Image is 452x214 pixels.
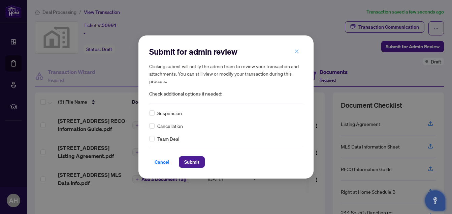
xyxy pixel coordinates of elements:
h5: Clicking submit will notify the admin team to review your transaction and attachments. You can st... [149,62,303,85]
button: Submit [179,156,205,168]
span: Cancel [155,157,169,167]
span: Check additional options if needed: [149,90,303,98]
span: close [294,49,299,54]
span: Cancellation [157,122,183,130]
span: Suspension [157,109,182,117]
button: Cancel [149,156,175,168]
span: Submit [184,157,199,167]
button: Open asap [425,190,445,211]
h2: Submit for admin review [149,46,303,57]
span: Team Deal [157,135,179,142]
